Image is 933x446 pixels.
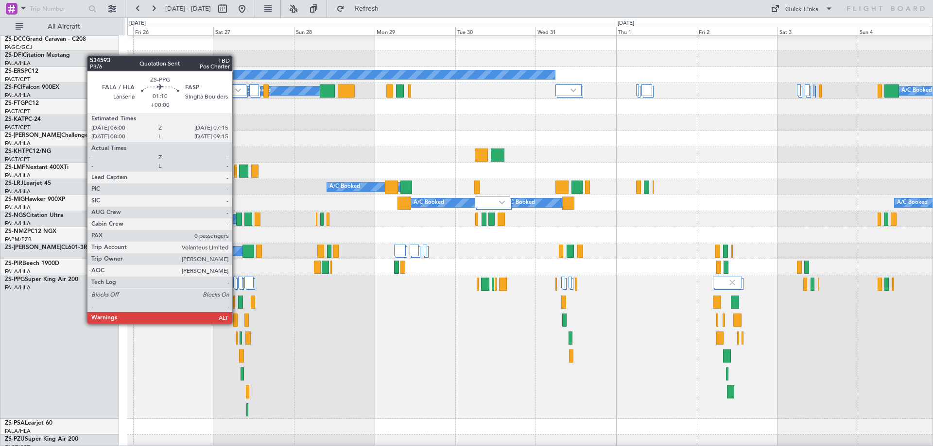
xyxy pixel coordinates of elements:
[499,200,505,204] img: arrow-gray.svg
[5,100,39,106] a: ZS-FTGPC12
[901,83,932,98] div: A/C Booked
[30,1,86,16] input: Trip Number
[5,116,25,122] span: ZS-KAT
[5,277,25,282] span: ZS-PPG
[375,27,455,35] div: Mon 29
[697,27,777,35] div: Fri 2
[129,19,146,28] div: [DATE]
[213,27,294,35] div: Sat 27
[5,428,31,435] a: FALA/HLA
[5,68,24,74] span: ZS-ERS
[5,44,32,51] a: FAGC/GCJ
[5,36,26,42] span: ZS-DCC
[5,220,31,227] a: FALA/HLA
[728,278,737,287] img: gray-close.svg
[5,284,31,291] a: FALA/HLA
[5,165,25,170] span: ZS-LMF
[5,229,27,234] span: ZS-NMZ
[235,88,241,92] img: arrow-gray.svg
[5,436,78,442] a: ZS-PZUSuper King Air 200
[5,52,23,58] span: ZS-DFI
[174,212,205,226] div: A/C Booked
[11,19,105,34] button: All Aircraft
[5,204,31,211] a: FALA/HLA
[5,60,31,67] a: FALA/HLA
[414,196,444,210] div: A/C Booked
[294,27,375,35] div: Sun 28
[179,67,209,82] div: A/C Booked
[5,197,25,202] span: ZS-MIG
[570,88,576,92] img: arrow-gray.svg
[5,124,30,131] a: FACT/CPT
[5,149,51,154] a: ZS-KHTPC12/NG
[133,27,214,35] div: Fri 26
[5,236,32,243] a: FAPM/PZB
[329,180,360,194] div: A/C Booked
[5,229,56,234] a: ZS-NMZPC12 NGX
[455,27,536,35] div: Tue 30
[5,108,30,115] a: FACT/CPT
[5,261,22,266] span: ZS-PIR
[169,244,200,258] div: A/C Booked
[5,181,23,186] span: ZS-LRJ
[777,27,858,35] div: Sat 3
[5,213,63,218] a: ZS-NGSCitation Ultra
[5,116,41,122] a: ZS-KATPC-24
[5,156,30,163] a: FACT/CPT
[504,196,535,210] div: A/C Booked
[5,197,65,202] a: ZS-MIGHawker 900XP
[5,76,30,83] a: FACT/CPT
[536,27,616,35] div: Wed 31
[5,181,51,186] a: ZS-LRJLearjet 45
[5,213,26,218] span: ZS-NGS
[785,5,818,15] div: Quick Links
[5,52,70,58] a: ZS-DFICitation Mustang
[5,165,69,170] a: ZS-LMFNextant 400XTi
[5,277,78,282] a: ZS-PPGSuper King Air 200
[5,132,103,138] a: ZS-[PERSON_NAME]Challenger 604
[5,245,61,250] span: ZS-[PERSON_NAME]
[618,19,634,28] div: [DATE]
[5,92,31,99] a: FALA/HLA
[897,196,928,210] div: A/C Booked
[5,149,25,154] span: ZS-KHT
[5,84,59,90] a: ZS-FCIFalcon 900EX
[5,188,31,195] a: FALA/HLA
[5,436,25,442] span: ZS-PZU
[346,5,387,12] span: Refresh
[332,1,390,17] button: Refresh
[5,68,38,74] a: ZS-ERSPC12
[5,100,25,106] span: ZS-FTG
[5,245,87,250] a: ZS-[PERSON_NAME]CL601-3R
[5,84,22,90] span: ZS-FCI
[616,27,697,35] div: Thu 1
[5,268,31,275] a: FALA/HLA
[5,420,25,426] span: ZS-PSA
[5,261,59,266] a: ZS-PIRBeech 1900D
[182,83,212,98] div: A/C Booked
[165,4,211,13] span: [DATE] - [DATE]
[5,172,31,179] a: FALA/HLA
[5,140,31,147] a: FALA/HLA
[766,1,838,17] button: Quick Links
[5,36,86,42] a: ZS-DCCGrand Caravan - C208
[5,420,52,426] a: ZS-PSALearjet 60
[25,23,103,30] span: All Aircraft
[5,132,61,138] span: ZS-[PERSON_NAME]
